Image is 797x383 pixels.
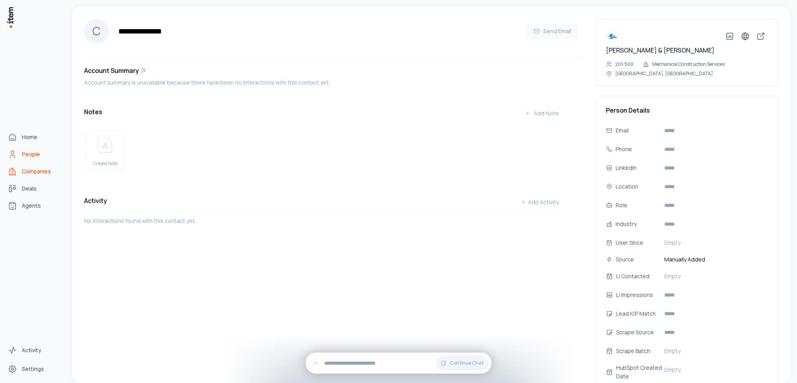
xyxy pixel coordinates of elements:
[606,30,618,42] img: Shapiro & Duncan
[22,185,37,192] span: Deals
[525,109,559,117] div: Add Note
[615,61,634,67] p: 201-500
[652,61,725,67] p: Mechanical Construction Services
[616,238,658,247] div: User Since
[661,270,769,282] button: Empty
[616,201,658,210] div: Role
[616,126,658,135] div: Email
[518,106,565,121] button: Add Note
[6,6,14,28] img: Item Brain Logo
[616,182,658,191] div: Location
[615,71,713,77] p: [GEOGRAPHIC_DATA], [GEOGRAPHIC_DATA]
[22,365,44,373] span: Settings
[5,198,64,214] a: Agents
[616,328,666,337] div: Scrape Source
[616,220,658,228] div: Industry
[86,131,125,169] button: create noteCreate Note
[661,255,769,264] span: Manually Added
[616,347,666,355] div: Scrape Batch
[22,133,37,141] span: Home
[661,345,769,357] button: Empty
[616,364,666,381] div: HubSpot Created Date
[5,361,64,377] a: Settings
[5,181,64,196] a: Deals
[84,107,102,116] h3: Notes
[661,364,769,376] button: Empty
[5,129,64,145] a: Home
[84,78,565,87] div: Account summary is unavailable because there have been no interactions with this contact yet.
[84,196,107,205] h3: Activity
[664,366,681,374] span: Empty
[616,272,666,281] div: LI Contacted
[22,168,51,175] span: Companies
[616,145,658,154] div: Phone
[514,194,565,210] button: Add Activity
[664,272,681,280] span: Empty
[606,46,714,55] a: [PERSON_NAME] & [PERSON_NAME]
[22,150,40,158] span: People
[84,66,139,75] h3: Account Summary
[22,202,41,210] span: Agents
[5,146,64,162] a: People
[450,360,484,366] span: Continue Chat
[5,342,64,358] a: Activity
[84,19,109,44] div: C
[616,309,666,318] div: Lead ICP Match
[96,137,114,154] img: create note
[616,164,658,172] div: LinkedIn
[661,237,769,249] button: Empty
[616,255,658,264] div: Source
[93,161,118,167] span: Create Note
[5,164,64,179] a: Companies
[664,347,681,355] span: Empty
[436,356,488,371] button: Continue Chat
[305,353,492,374] div: Continue Chat
[616,291,666,299] div: LI Impressions
[22,346,41,354] span: Activity
[606,106,769,115] h3: Person Details
[664,239,681,247] span: Empty
[84,217,565,225] p: No interactions found with this contact yet.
